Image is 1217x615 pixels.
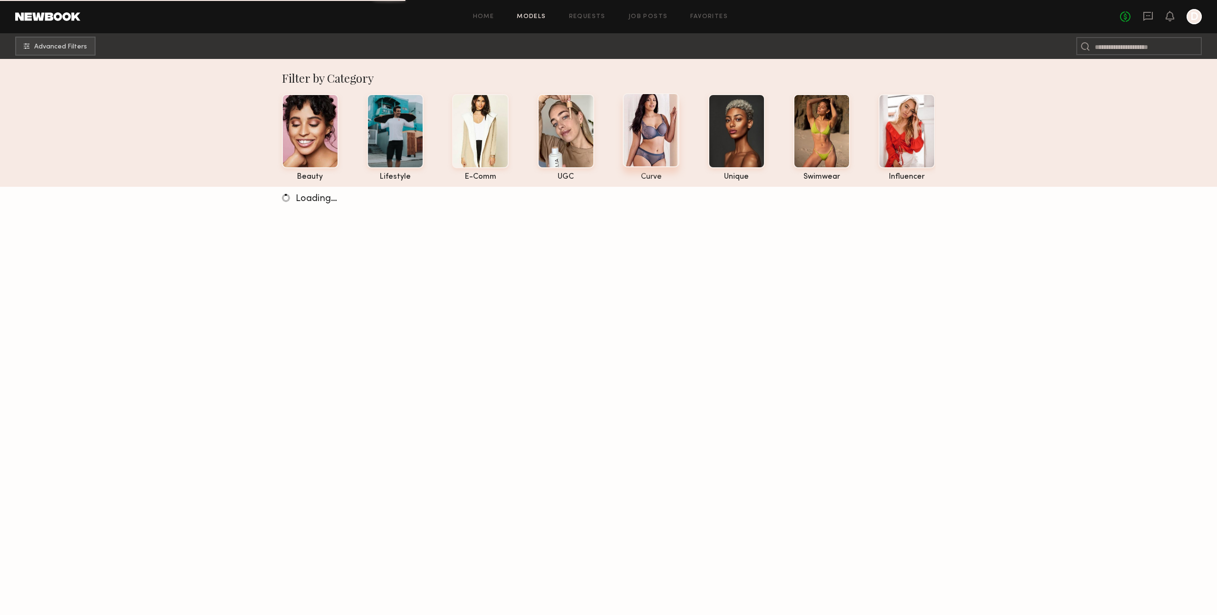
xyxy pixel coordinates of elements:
div: unique [708,173,765,181]
a: D [1187,9,1202,24]
div: UGC [538,173,594,181]
div: swimwear [793,173,850,181]
div: influencer [879,173,935,181]
span: Advanced Filters [34,44,87,50]
span: Loading… [296,194,337,203]
a: Home [473,14,494,20]
button: Advanced Filters [15,37,96,56]
div: e-comm [452,173,509,181]
a: Favorites [690,14,728,20]
div: lifestyle [367,173,424,181]
div: Filter by Category [282,70,936,86]
div: curve [623,173,679,181]
a: Models [517,14,546,20]
a: Job Posts [628,14,668,20]
div: beauty [282,173,338,181]
a: Requests [569,14,606,20]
